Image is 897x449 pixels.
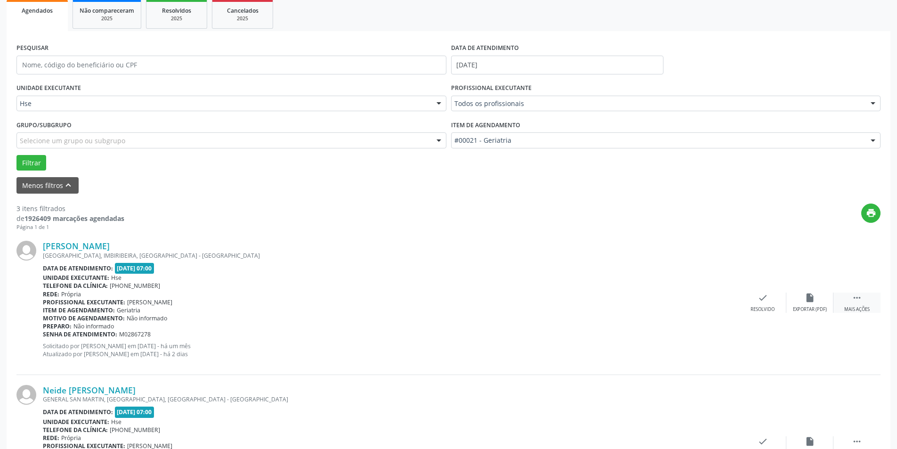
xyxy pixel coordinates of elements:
[22,7,53,15] span: Agendados
[20,136,125,146] span: Selecione um grupo ou subgrupo
[219,15,266,22] div: 2025
[16,81,81,96] label: UNIDADE EXECUTANTE
[115,263,154,274] span: [DATE] 07:00
[117,306,140,314] span: Geriatria
[111,418,121,426] span: Hse
[16,177,79,194] button: Menos filtroskeyboard_arrow_up
[43,408,113,416] b: Data de atendimento:
[16,118,72,132] label: Grupo/Subgrupo
[793,306,827,313] div: Exportar (PDF)
[758,293,768,303] i: check
[16,223,124,231] div: Página 1 de 1
[43,330,117,338] b: Senha de atendimento:
[43,241,110,251] a: [PERSON_NAME]
[127,298,172,306] span: [PERSON_NAME]
[43,385,136,395] a: Neide [PERSON_NAME]
[119,330,151,338] span: M02867278
[16,385,36,405] img: img
[80,7,134,15] span: Não compareceram
[751,306,775,313] div: Resolvido
[43,290,59,298] b: Rede:
[43,342,739,358] p: Solicitado por [PERSON_NAME] em [DATE] - há um mês Atualizado por [PERSON_NAME] em [DATE] - há 2 ...
[844,306,870,313] div: Mais ações
[805,293,815,303] i: insert_drive_file
[43,298,125,306] b: Profissional executante:
[16,204,124,213] div: 3 itens filtrados
[43,322,72,330] b: Preparo:
[43,434,59,442] b: Rede:
[43,274,109,282] b: Unidade executante:
[153,15,200,22] div: 2025
[61,434,81,442] span: Própria
[43,418,109,426] b: Unidade executante:
[43,264,113,272] b: Data de atendimento:
[16,41,48,56] label: PESQUISAR
[861,204,881,223] button: print
[16,56,446,74] input: Nome, código do beneficiário ou CPF
[451,41,519,56] label: DATA DE ATENDIMENTO
[43,306,115,314] b: Item de agendamento:
[80,15,134,22] div: 2025
[16,241,36,261] img: img
[227,7,259,15] span: Cancelados
[115,407,154,417] span: [DATE] 07:00
[852,293,862,303] i: 
[162,7,191,15] span: Resolvidos
[61,290,81,298] span: Própria
[43,282,108,290] b: Telefone da clínica:
[43,314,125,322] b: Motivo de agendamento:
[852,436,862,447] i: 
[758,436,768,447] i: check
[24,214,124,223] strong: 1926409 marcações agendadas
[111,274,121,282] span: Hse
[451,81,532,96] label: PROFISSIONAL EXECUTANTE
[43,252,739,260] div: [GEOGRAPHIC_DATA], IMBIRIBEIRA, [GEOGRAPHIC_DATA] - [GEOGRAPHIC_DATA]
[43,426,108,434] b: Telefone da clínica:
[451,56,663,74] input: Selecione um intervalo
[16,213,124,223] div: de
[20,99,427,108] span: Hse
[454,99,862,108] span: Todos os profissionais
[454,136,862,145] span: #00021 - Geriatria
[110,282,160,290] span: [PHONE_NUMBER]
[127,314,167,322] span: Não informado
[805,436,815,447] i: insert_drive_file
[43,395,739,403] div: GENERAL SAN MARTIN, [GEOGRAPHIC_DATA], [GEOGRAPHIC_DATA] - [GEOGRAPHIC_DATA]
[63,180,73,190] i: keyboard_arrow_up
[451,118,520,132] label: Item de agendamento
[866,208,876,218] i: print
[16,155,46,171] button: Filtrar
[73,322,114,330] span: Não informado
[110,426,160,434] span: [PHONE_NUMBER]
